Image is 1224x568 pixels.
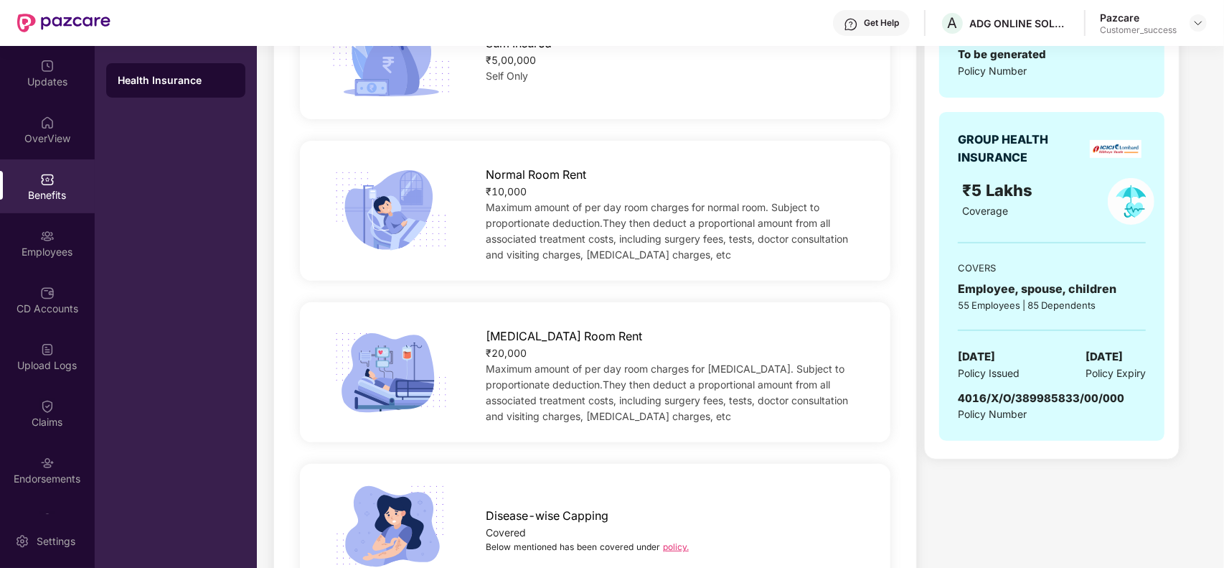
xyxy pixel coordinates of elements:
[958,408,1027,420] span: Policy Number
[40,343,55,357] img: svg+xml;base64,PHN2ZyBpZD0iVXBsb2FkX0xvZ3MiIGRhdGEtbmFtZT0iVXBsb2FkIExvZ3MiIHhtbG5zPSJodHRwOi8vd3...
[486,52,865,68] div: ₹5,00,000
[958,65,1027,77] span: Policy Number
[17,14,110,32] img: New Pazcare Logo
[40,513,55,527] img: svg+xml;base64,PHN2ZyBpZD0iTXlfT3JkZXJzIiBkYXRhLW5hbWU9Ik15IE9yZGVycyIgeG1sbnM9Imh0dHA6Ly93d3cudz...
[486,345,865,361] div: ₹20,000
[40,286,55,300] img: svg+xml;base64,PHN2ZyBpZD0iQ0RfQWNjb3VudHMiIGRhdGEtbmFtZT0iQ0QgQWNjb3VudHMiIHhtbG5zPSJodHRwOi8vd3...
[663,541,689,552] a: policy.
[486,327,642,345] span: [MEDICAL_DATA] Room Rent
[958,391,1124,405] span: 4016/X/O/389985833/00/000
[40,229,55,243] img: svg+xml;base64,PHN2ZyBpZD0iRW1wbG95ZWVzIiB4bWxucz0iaHR0cDovL3d3dy53My5vcmcvMjAwMC9zdmciIHdpZHRoPS...
[962,205,1008,217] span: Coverage
[1086,366,1146,381] span: Policy Expiry
[958,131,1083,167] div: GROUP HEALTH INSURANCE
[486,166,586,184] span: Normal Room Rent
[1192,17,1204,29] img: svg+xml;base64,PHN2ZyBpZD0iRHJvcGRvd24tMzJ4MzIiIHhtbG5zPSJodHRwOi8vd3d3LnczLm9yZy8yMDAwL3N2ZyIgd2...
[560,541,574,552] span: has
[1086,348,1123,366] span: [DATE]
[600,541,634,552] span: covered
[948,14,958,32] span: A
[15,534,29,549] img: svg+xml;base64,PHN2ZyBpZD0iU2V0dGluZy0yMHgyMCIgeG1sbnM9Imh0dHA6Ly93d3cudzMub3JnLzIwMDAvc3ZnIiB3aW...
[118,73,234,88] div: Health Insurance
[326,327,456,418] img: icon
[864,17,899,29] div: Get Help
[958,47,1046,61] span: To be generated
[486,184,865,200] div: ₹10,000
[1100,24,1177,36] div: Customer_success
[40,456,55,470] img: svg+xml;base64,PHN2ZyBpZD0iRW5kb3JzZW1lbnRzIiB4bWxucz0iaHR0cDovL3d3dy53My5vcmcvMjAwMC9zdmciIHdpZH...
[958,348,995,366] span: [DATE]
[962,181,1037,200] span: ₹5 Lakhs
[486,541,511,552] span: Below
[326,165,456,256] img: icon
[969,17,1070,30] div: ADG ONLINE SOLUTIONS PRIVATE LIMITED
[40,399,55,414] img: svg+xml;base64,PHN2ZyBpZD0iQ2xhaW0iIHhtbG5zPSJodHRwOi8vd3d3LnczLm9yZy8yMDAwL3N2ZyIgd2lkdGg9IjIwIi...
[40,59,55,73] img: svg+xml;base64,PHN2ZyBpZD0iVXBkYXRlZCIgeG1sbnM9Imh0dHA6Ly93d3cudzMub3JnLzIwMDAvc3ZnIiB3aWR0aD0iMj...
[958,261,1146,275] div: COVERS
[326,11,456,101] img: icon
[486,201,848,261] span: Maximum amount of per day room charges for normal room. Subject to proportionate deduction.They t...
[514,541,557,552] span: mentioned
[958,298,1146,312] div: 55 Employees | 85 Dependents
[486,525,865,541] div: Covered
[958,280,1146,298] div: Employee, spouse, children
[486,70,528,82] span: Self Only
[844,17,858,32] img: svg+xml;base64,PHN2ZyBpZD0iSGVscC0zMngzMiIgeG1sbnM9Imh0dHA6Ly93d3cudzMub3JnLzIwMDAvc3ZnIiB3aWR0aD...
[32,534,80,549] div: Settings
[636,541,660,552] span: under
[958,366,1020,381] span: Policy Issued
[1100,11,1177,24] div: Pazcare
[40,172,55,187] img: svg+xml;base64,PHN2ZyBpZD0iQmVuZWZpdHMiIHhtbG5zPSJodHRwOi8vd3d3LnczLm9yZy8yMDAwL3N2ZyIgd2lkdGg9Ij...
[486,507,608,525] span: Disease-wise Capping
[486,363,848,422] span: Maximum amount of per day room charges for [MEDICAL_DATA]. Subject to proportionate deduction.The...
[1108,178,1154,225] img: policyIcon
[40,116,55,130] img: svg+xml;base64,PHN2ZyBpZD0iSG9tZSIgeG1sbnM9Imh0dHA6Ly93d3cudzMub3JnLzIwMDAvc3ZnIiB3aWR0aD0iMjAiIG...
[1090,140,1141,158] img: insurerLogo
[577,541,597,552] span: been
